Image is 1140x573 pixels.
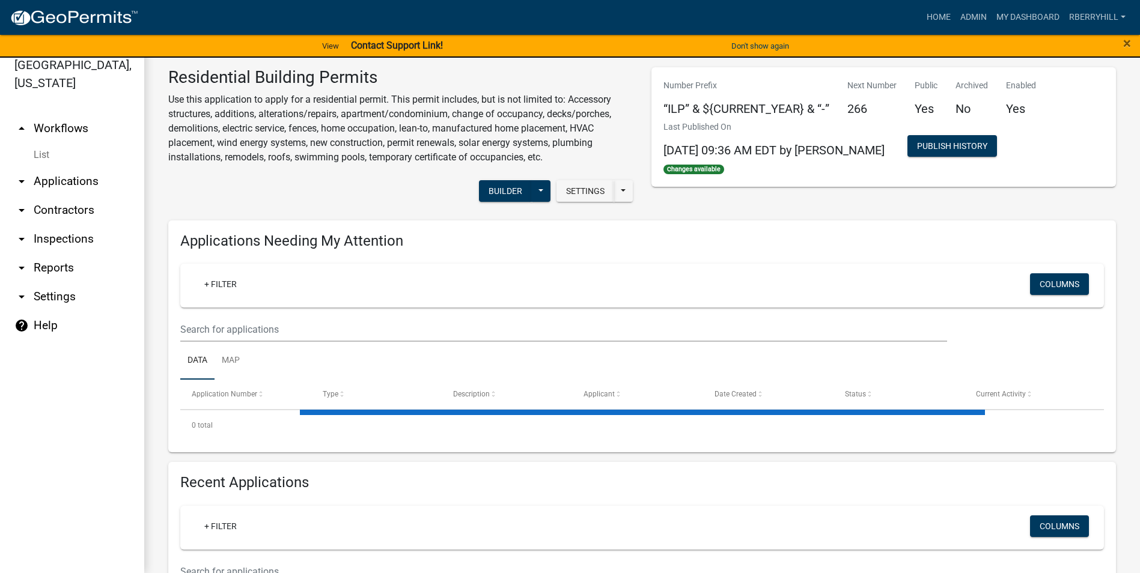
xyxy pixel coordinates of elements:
[195,273,246,295] a: + Filter
[180,232,1104,250] h4: Applications Needing My Attention
[845,390,866,398] span: Status
[907,135,997,157] button: Publish History
[311,380,441,408] datatable-header-cell: Type
[956,6,992,29] a: Admin
[323,390,338,398] span: Type
[907,142,997,151] wm-modal-confirm: Workflow Publish History
[663,102,829,116] h5: “ILP” & ${CURRENT_YEAR} & “-”
[715,390,757,398] span: Date Created
[1006,102,1036,116] h5: Yes
[180,342,215,380] a: Data
[922,6,956,29] a: Home
[572,380,703,408] datatable-header-cell: Applicant
[14,232,29,246] i: arrow_drop_down
[663,165,725,174] span: Changes available
[180,317,947,342] input: Search for applications
[965,380,1095,408] datatable-header-cell: Current Activity
[1064,6,1130,29] a: rberryhill
[956,79,988,92] p: Archived
[663,143,885,157] span: [DATE] 09:36 AM EDT by [PERSON_NAME]
[442,380,572,408] datatable-header-cell: Description
[14,318,29,333] i: help
[1006,79,1036,92] p: Enabled
[14,290,29,304] i: arrow_drop_down
[195,515,246,537] a: + Filter
[1030,515,1089,537] button: Columns
[168,67,633,88] h3: Residential Building Permits
[915,79,937,92] p: Public
[180,380,311,408] datatable-header-cell: Application Number
[180,410,1104,440] div: 0 total
[847,102,897,116] h5: 266
[663,79,829,92] p: Number Prefix
[1030,273,1089,295] button: Columns
[727,36,794,56] button: Don't show again
[1123,35,1131,52] span: ×
[479,180,532,202] button: Builder
[215,342,247,380] a: Map
[192,390,257,398] span: Application Number
[847,79,897,92] p: Next Number
[584,390,615,398] span: Applicant
[14,121,29,136] i: arrow_drop_up
[976,390,1026,398] span: Current Activity
[351,40,443,51] strong: Contact Support Link!
[556,180,614,202] button: Settings
[703,380,834,408] datatable-header-cell: Date Created
[453,390,490,398] span: Description
[14,174,29,189] i: arrow_drop_down
[992,6,1064,29] a: My Dashboard
[834,380,964,408] datatable-header-cell: Status
[1123,36,1131,50] button: Close
[663,121,885,133] p: Last Published On
[14,203,29,217] i: arrow_drop_down
[915,102,937,116] h5: Yes
[180,474,1104,491] h4: Recent Applications
[14,261,29,275] i: arrow_drop_down
[317,36,344,56] a: View
[168,92,633,165] p: Use this application to apply for a residential permit. This permit includes, but is not limited ...
[956,102,988,116] h5: No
